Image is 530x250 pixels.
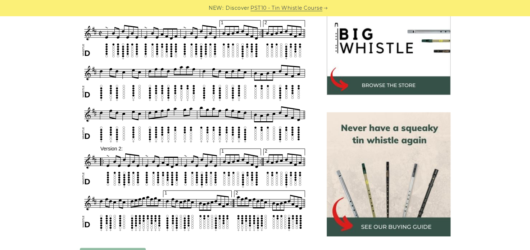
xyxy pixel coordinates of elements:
[80,3,309,233] img: Drowsy Maggie Tin Whistle Tabs & Sheet Music
[209,4,223,12] span: NEW:
[327,112,450,236] img: tin whistle buying guide
[226,4,249,12] span: Discover
[250,4,322,12] a: PST10 - Tin Whistle Course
